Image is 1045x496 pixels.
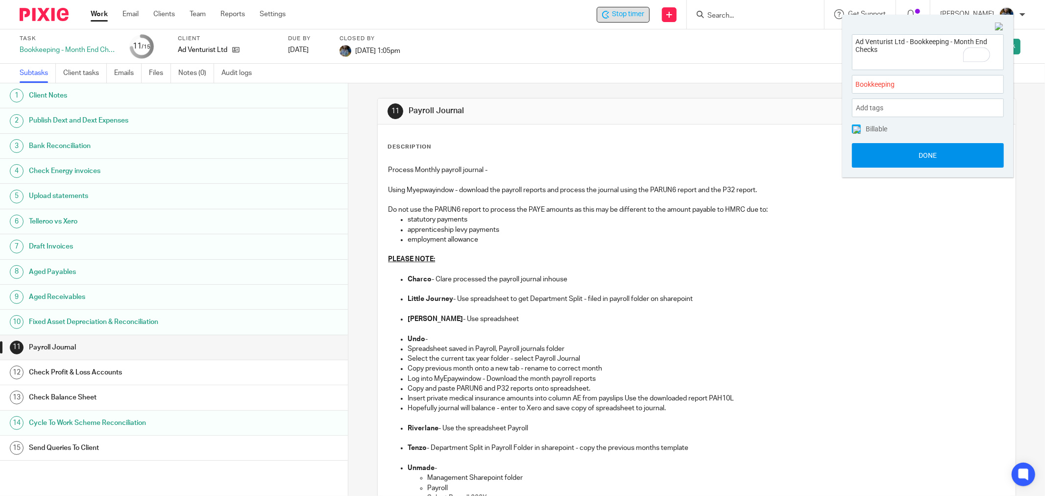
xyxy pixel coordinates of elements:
div: 8 [10,265,24,279]
span: Get Support [848,11,886,18]
p: Log into MyEpaywindow - Download the month payroll reports [408,374,1005,384]
p: Process Monthly payroll journal - [388,165,1005,175]
a: Emails [114,64,142,83]
label: Closed by [340,35,400,43]
strong: Little Journey [408,296,453,302]
h1: Check Profit & Loss Accounts [29,365,235,380]
div: 4 [10,164,24,178]
div: 9 [10,290,24,304]
p: Do not use the PARUN6 report to process the PAYE amounts as this may be different to the amount p... [388,205,1005,215]
div: 3 [10,139,24,153]
u: PLEASE NOTE: [388,256,435,263]
textarea: To enrich screen reader interactions, please activate Accessibility in Grammarly extension settings [852,35,1003,67]
h1: Cycle To Work Scheme Reconciliation [29,416,235,430]
a: Email [122,9,139,19]
div: 2 [10,114,24,128]
strong: Unmade [408,465,435,471]
img: Close [995,23,1004,31]
p: [PERSON_NAME] [940,9,994,19]
h1: Draft Invoices [29,239,235,254]
p: - [408,463,1005,473]
div: 11 [10,341,24,354]
a: Subtasks [20,64,56,83]
span: Stop timer [612,9,644,20]
button: Done [852,143,1004,168]
span: Billable [866,125,887,132]
label: Due by [288,35,327,43]
h1: Check Balance Sheet [29,390,235,405]
p: statutory payments [408,215,1005,224]
p: Copy and paste PARUN6 and P32 reports onto spreadsheet. [408,384,1005,394]
h1: Payroll Journal [29,340,235,355]
a: Team [190,9,206,19]
span: [DATE] 1:05pm [355,47,400,54]
div: Ad Venturist Ltd - Bookkeeping - Month End Checks [597,7,650,23]
img: Jaskaran%20Singh.jpeg [999,7,1015,23]
p: Ad Venturist Ltd [178,45,227,55]
img: checked.png [853,126,861,134]
div: 1 [10,89,24,102]
p: Select the current tax year folder - select Payroll Journal [408,354,1005,364]
h1: Publish Dext and Dext Expenses [29,113,235,128]
p: apprenticeship levy payments [408,225,1005,235]
p: employment allowance [408,235,1005,245]
h1: Aged Payables [29,265,235,279]
strong: Riverlane [408,425,438,432]
p: Description [388,143,431,151]
p: - Clare processed the payroll journal inhouse [408,274,1005,284]
h1: Payroll Journal [409,106,718,116]
div: 11 [133,41,150,52]
a: Settings [260,9,286,19]
div: 5 [10,190,24,203]
label: Client [178,35,276,43]
p: - Use spreadsheet [408,314,1005,324]
a: Reports [220,9,245,19]
h1: Bank Reconciliation [29,139,235,153]
div: 10 [10,315,24,329]
label: Task [20,35,118,43]
strong: Undo [408,336,425,343]
h1: Client Notes [29,88,235,103]
a: Work [91,9,108,19]
p: Insert private medical insurance amounts into column AE from payslips Use the downloaded report P... [408,394,1005,403]
div: [DATE] [288,45,327,55]
span: Add tags [856,100,888,116]
div: 13 [10,391,24,404]
div: Bookkeeping - Month End Checks [20,45,118,55]
strong: Charco [408,276,432,283]
input: Search [706,12,795,21]
a: Clients [153,9,175,19]
p: Payroll [427,483,1005,493]
p: - Use the spreadsheet Payroll [408,423,1005,433]
div: 14 [10,416,24,430]
p: - [408,334,1005,344]
div: 6 [10,215,24,228]
div: 11 [388,103,403,119]
img: Jaskaran%20Singh.jpeg [340,45,351,57]
small: /15 [142,44,150,50]
h1: Aged Receivables [29,290,235,304]
p: Hopefully journal will balance - enter to Xero and save copy of spreadsheet to journal. [408,403,1005,413]
p: Copy previous month onto a new tab - rename to correct month [408,364,1005,373]
p: Management Sharepoint folder [427,473,1005,483]
p: Using Myepwayindow - download the payroll reports and process the journal using the PARUN6 report... [388,185,1005,195]
p: Spreadsheet saved in Payroll, Payroll journals folder [408,344,1005,354]
h1: Fixed Asset Depreciation & Reconciliation [29,315,235,329]
a: Client tasks [63,64,107,83]
a: Files [149,64,171,83]
div: 15 [10,441,24,455]
a: Notes (0) [178,64,214,83]
div: 12 [10,366,24,379]
a: Audit logs [221,64,259,83]
p: - Use spreadsheet to get Department Split - filed in payroll folder on sharepoint [408,294,1005,304]
span: Bookkeeping [855,79,979,90]
h1: Send Queries To Client [29,441,235,455]
strong: Tenzo [408,445,427,451]
h1: Upload statements [29,189,235,203]
strong: [PERSON_NAME] [408,316,463,322]
h1: Check Energy invoices [29,164,235,178]
p: - Department Split in Payroll Folder in sharepoint - copy the previous months template [408,443,1005,453]
div: 7 [10,240,24,253]
h1: Telleroo vs Xero [29,214,235,229]
img: Pixie [20,8,69,21]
